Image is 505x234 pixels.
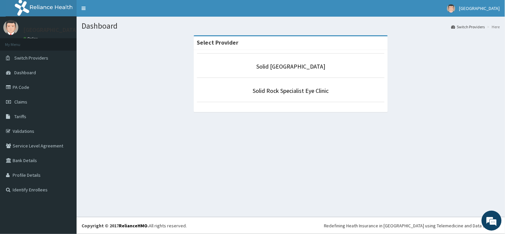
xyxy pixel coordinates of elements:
div: Redefining Heath Insurance in [GEOGRAPHIC_DATA] using Telemedicine and Data Science! [324,222,500,229]
span: Dashboard [14,70,36,76]
img: User Image [447,4,455,13]
img: User Image [3,20,18,35]
a: Online [23,36,39,41]
strong: Select Provider [197,39,239,46]
span: Claims [14,99,27,105]
a: Solid [GEOGRAPHIC_DATA] [256,63,325,70]
a: Solid Rock Specialist Eye Clinic [253,87,329,95]
strong: Copyright © 2017 . [82,223,149,229]
span: Tariffs [14,114,26,119]
li: Here [486,24,500,30]
span: [GEOGRAPHIC_DATA] [459,5,500,11]
h1: Dashboard [82,22,500,30]
span: Switch Providers [14,55,48,61]
footer: All rights reserved. [77,217,505,234]
a: Switch Providers [451,24,485,30]
p: [GEOGRAPHIC_DATA] [23,27,78,33]
a: RelianceHMO [119,223,147,229]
